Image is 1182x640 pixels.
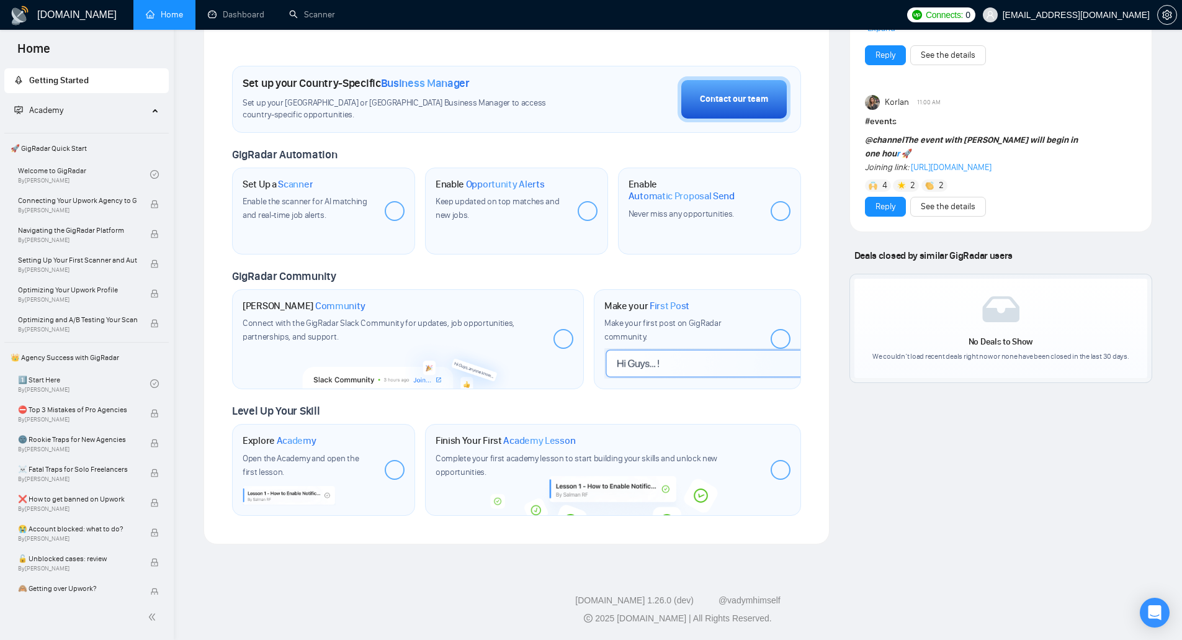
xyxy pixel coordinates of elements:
span: Setting Up Your First Scanner and Auto-Bidder [18,254,137,266]
img: empty-box [982,296,1019,322]
span: lock [150,319,159,328]
span: Navigating the GigRadar Platform [18,224,137,237]
span: 2 [939,179,944,192]
h1: [PERSON_NAME] [243,300,365,312]
li: Getting Started [4,68,169,93]
a: @vadymhimself [719,595,781,605]
a: r [897,148,900,159]
a: Reply [875,200,895,214]
span: setting [1158,10,1176,20]
h1: Set up your Country-Specific [243,76,470,90]
span: ☠️ Fatal Traps for Solo Freelancers [18,463,137,475]
button: See the details [910,197,986,217]
span: Academy [277,435,316,447]
span: fund-projection-screen [14,106,23,114]
span: Complete your first academy lesson to start building your skills and unlock new opportunities. [436,453,717,477]
span: Academy [14,105,63,115]
span: By [PERSON_NAME] [18,446,137,453]
span: Opportunity Alerts [466,178,545,191]
h1: Enable [629,178,761,202]
span: By [PERSON_NAME] [18,416,137,423]
span: 0 [965,8,970,22]
span: Never miss any opportunities. [629,209,734,219]
a: dashboardDashboard [208,9,264,20]
em: Joining link: [865,162,909,173]
h1: # events [865,115,1137,128]
span: By [PERSON_NAME] [18,296,137,304]
div: 2025 [DOMAIN_NAME] | All Rights Reserved. [184,612,1172,625]
img: slackcommunity-bg.png [303,338,513,389]
span: ❌ How to get banned on Upwork [18,493,137,505]
span: Automatic Proposal Send [629,190,735,202]
span: 🔓 Unblocked cases: review [18,552,137,565]
span: lock [150,200,159,209]
span: double-left [148,611,160,623]
span: By [PERSON_NAME] [18,237,137,244]
span: By [PERSON_NAME] [18,565,137,572]
span: 🙈 Getting over Upwork? [18,582,137,595]
span: ⛔ Top 3 Mistakes of Pro Agencies [18,403,137,416]
span: 🚀 [902,148,912,159]
h1: Finish Your First [436,435,575,447]
img: logo [10,6,30,25]
span: Connect with the GigRadar Slack Community for updates, job opportunities, partnerships, and support. [243,318,514,342]
img: 🌟 [897,181,906,190]
button: Reply [865,45,906,65]
span: Keep updated on top matches and new jobs. [436,196,560,220]
img: upwork-logo.png [912,10,922,20]
span: lock [150,558,159,567]
span: 4 [882,179,887,192]
span: No Deals to Show [969,336,1033,347]
img: Korlan [865,95,880,110]
span: Scanner [278,178,313,191]
span: We couldn’t load recent deals right now or none have been closed in the last 30 days. [872,352,1129,361]
span: 😭 Account blocked: what to do? [18,523,137,535]
span: user [986,11,995,19]
button: setting [1157,5,1177,25]
span: 2 [910,179,915,192]
img: 👏 [925,181,934,190]
h1: Enable [436,178,545,191]
span: Optimizing Your Upwork Profile [18,284,137,296]
span: First Post [650,300,689,312]
span: lock [150,259,159,268]
span: lock [150,289,159,298]
span: Korlan [885,96,909,109]
span: Connects: [926,8,963,22]
span: 🌚 Rookie Traps for New Agencies [18,433,137,446]
span: By [PERSON_NAME] [18,266,137,274]
h1: Set Up a [243,178,313,191]
span: By [PERSON_NAME] [18,475,137,483]
h1: Make your [604,300,689,312]
span: By [PERSON_NAME] [18,207,137,214]
span: Make your first post on GigRadar community. [604,318,721,342]
a: [URL][DOMAIN_NAME] [911,162,992,173]
a: Welcome to GigRadarBy[PERSON_NAME] [18,161,150,188]
span: check-circle [150,379,159,388]
span: By [PERSON_NAME] [18,535,137,543]
span: Community [315,300,365,312]
span: Business Manager [381,76,470,90]
a: See the details [921,200,975,214]
span: Home [7,40,60,66]
span: lock [150,528,159,537]
a: setting [1157,10,1177,20]
span: Enable the scanner for AI matching and real-time job alerts. [243,196,367,220]
span: lock [150,409,159,418]
span: Academy Lesson [503,435,575,447]
span: Connecting Your Upwork Agency to GigRadar [18,194,137,207]
span: Open the Academy and open the first lesson. [243,453,359,477]
span: lock [150,439,159,448]
span: Level Up Your Skill [232,404,320,418]
h1: Explore [243,435,316,447]
span: rocket [14,76,23,84]
span: check-circle [150,170,159,179]
span: lock [150,588,159,597]
span: Getting Started [29,75,89,86]
span: 🚀 GigRadar Quick Start [6,136,168,161]
div: Open Intercom Messenger [1140,598,1170,628]
button: See the details [910,45,986,65]
span: 👑 Agency Success with GigRadar [6,345,168,370]
span: 11:00 AM [917,97,941,108]
a: 1️⃣ Start HereBy[PERSON_NAME] [18,370,150,397]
